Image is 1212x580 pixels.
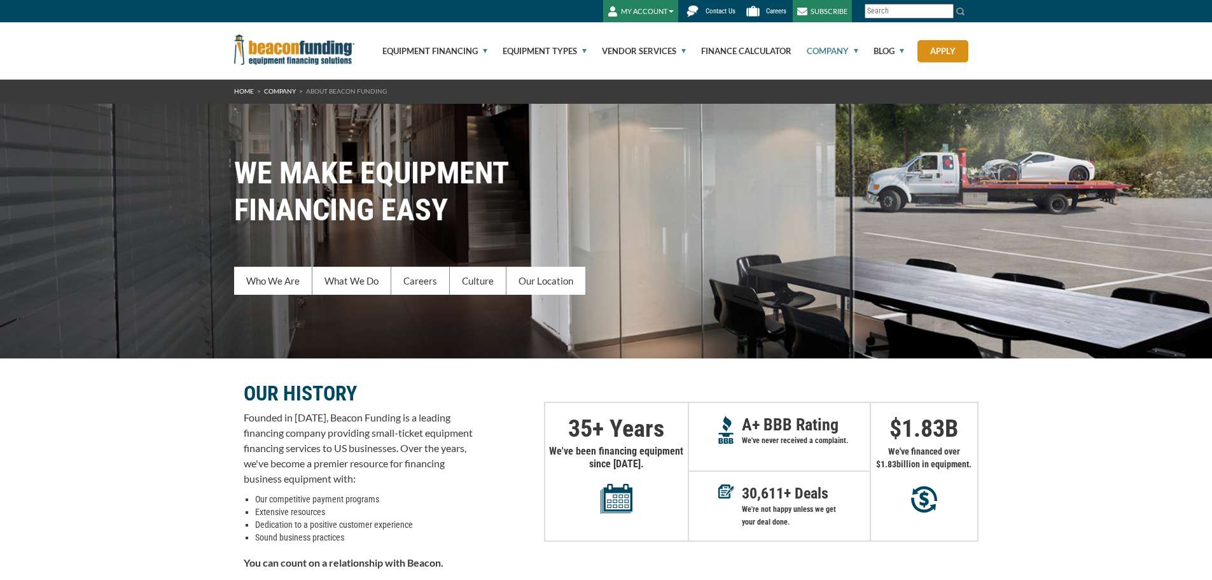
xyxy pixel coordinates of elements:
[956,6,966,17] img: Search
[742,487,870,500] p: + Deals
[506,267,585,295] a: Our Location
[312,267,391,295] a: What We Do
[902,414,945,442] span: 1.83
[450,267,506,295] a: Culture
[587,22,686,80] a: Vendor Services
[871,445,977,470] p: We've financed over $ billion in equipment.
[568,414,592,442] span: 35
[368,22,487,80] a: Equipment Financing
[545,445,688,514] p: We've been financing equipment since [DATE].
[234,267,312,295] a: Who We Are
[391,267,450,295] a: Careers
[601,483,632,514] img: Years in equipment financing
[244,386,473,401] p: OUR HISTORY
[865,4,954,18] input: Search
[917,40,968,62] a: Apply
[742,503,870,528] p: We're not happy unless we get your deal done.
[706,7,735,15] span: Contact Us
[545,422,688,435] p: + Years
[264,87,296,95] a: Company
[859,22,904,80] a: Blog
[792,22,858,80] a: Company
[255,531,473,544] li: Sound business practices
[255,493,473,506] li: Our competitive payment programs
[718,485,734,499] img: Deals in Equipment Financing
[306,87,387,95] span: About Beacon Funding
[881,459,896,469] span: 1.83
[911,486,937,513] img: Millions in equipment purchases
[686,22,791,80] a: Finance Calculator
[234,87,254,95] a: HOME
[255,518,473,531] li: Dedication to a positive customer experience
[255,506,473,518] li: Extensive resources
[742,485,784,502] span: 30,611
[244,556,443,569] strong: You can count on a relationship with Beacon.
[234,34,355,65] img: Beacon Funding Corporation
[766,7,786,15] span: Careers
[940,6,951,17] a: Clear search text
[742,434,870,447] p: We've never received a complaint.
[234,43,355,53] a: Beacon Funding Corporation
[234,155,979,229] h1: WE MAKE EQUIPMENT FINANCING EASY
[742,418,870,431] p: A+ BBB Rating
[244,410,473,486] p: Founded in [DATE], Beacon Funding is a leading financing company providing small-ticket equipment...
[718,416,734,444] img: A+ Reputation BBB
[488,22,587,80] a: Equipment Types
[871,422,977,435] p: $ B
